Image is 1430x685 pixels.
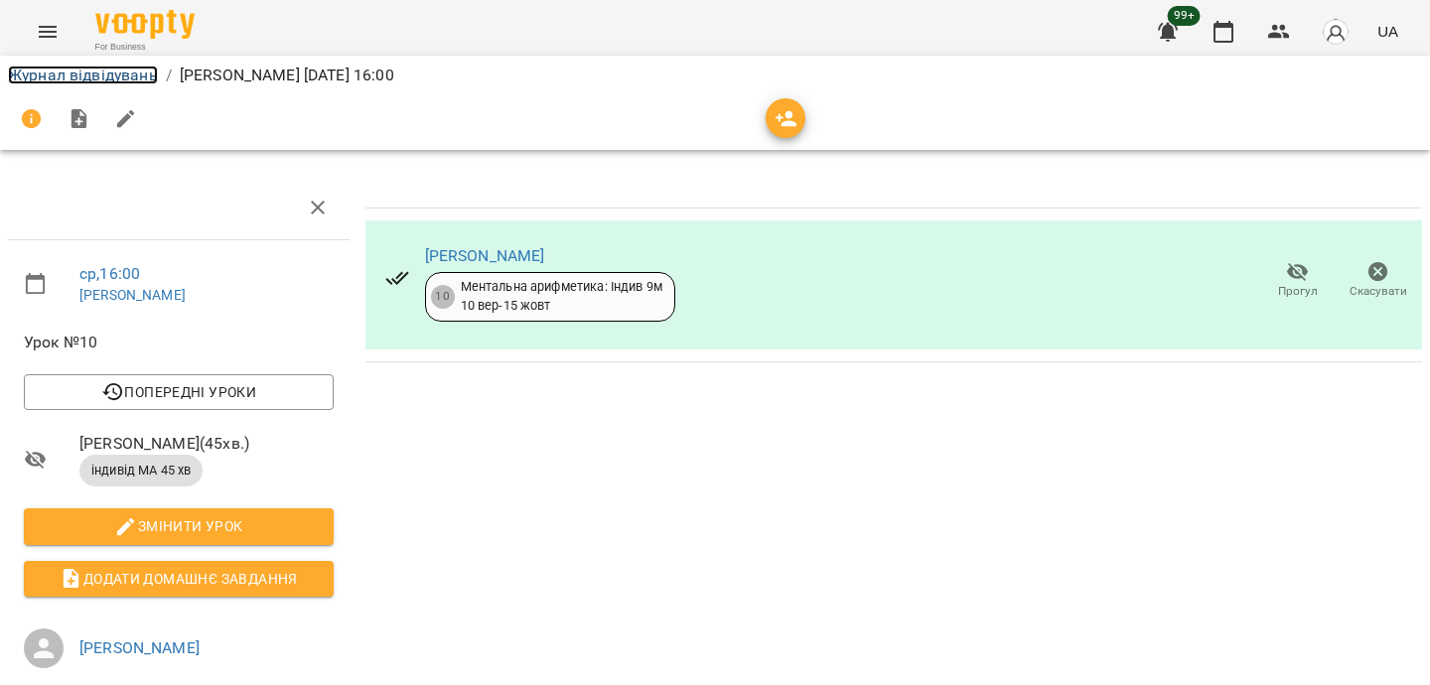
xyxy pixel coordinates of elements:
span: [PERSON_NAME] ( 45 хв. ) [79,432,334,456]
span: Змінити урок [40,514,318,538]
button: UA [1369,13,1406,50]
a: ср , 16:00 [79,264,140,283]
span: For Business [95,41,195,54]
li: / [166,64,172,87]
button: Додати домашнє завдання [24,561,334,597]
span: Скасувати [1350,283,1407,300]
div: 10 [431,285,455,309]
span: Урок №10 [24,331,334,354]
button: Прогул [1257,253,1338,309]
span: Попередні уроки [40,380,318,404]
p: [PERSON_NAME] [DATE] 16:00 [180,64,394,87]
a: Журнал відвідувань [8,66,158,84]
button: Скасувати [1338,253,1418,309]
button: Попередні уроки [24,374,334,410]
span: Додати домашнє завдання [40,567,318,591]
img: Voopty Logo [95,10,195,39]
a: [PERSON_NAME] [79,638,200,657]
span: індивід МА 45 хв [79,462,203,479]
button: Menu [24,8,71,56]
span: Прогул [1278,283,1318,300]
span: 99+ [1168,6,1201,26]
a: [PERSON_NAME] [79,287,186,303]
a: [PERSON_NAME] [425,246,545,265]
img: avatar_s.png [1322,18,1350,46]
button: Змінити урок [24,508,334,544]
nav: breadcrumb [8,64,1422,87]
div: Ментальна арифметика: Індив 9м 10 вер - 15 жовт [461,278,662,315]
span: UA [1377,21,1398,42]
